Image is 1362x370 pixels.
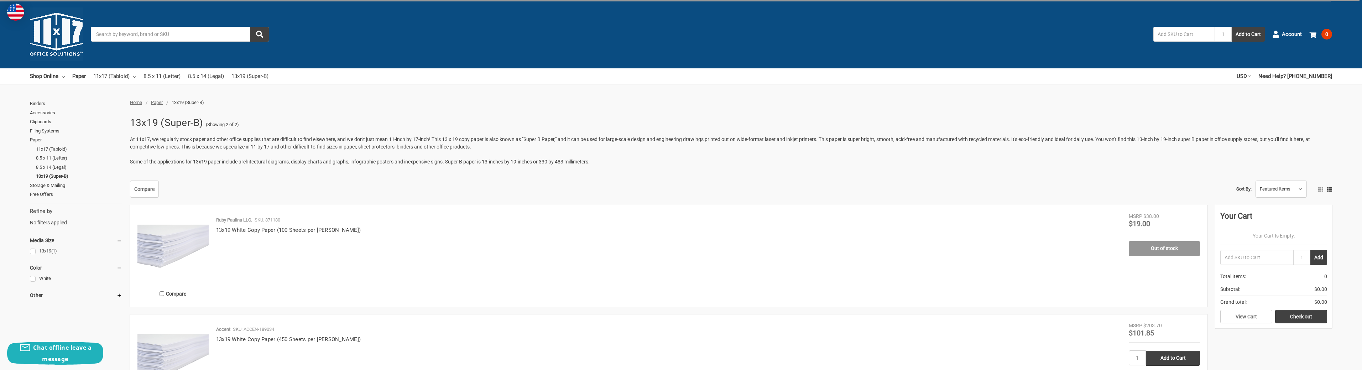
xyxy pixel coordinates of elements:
p: SKU: 871180 [255,217,280,224]
a: USD [1237,68,1251,84]
span: (1) [51,248,57,254]
a: Paper [72,68,86,84]
button: Add [1310,250,1327,265]
span: 13x19 (Super-B) [172,100,204,105]
span: $0.00 [1314,298,1327,306]
a: View Cart [1220,310,1272,323]
div: No filters applied [30,207,122,226]
a: Free Offers [30,190,122,199]
span: At 11x17, we regularly stock paper and other office supplies that are difficult to find elsewhere... [130,136,1310,150]
a: 11x17 (Tabloid) [93,68,136,84]
a: Account [1272,25,1302,43]
img: 11x17.com [30,7,83,61]
h5: Other [30,291,122,299]
p: Accent [216,326,230,333]
input: Add SKU to Cart [1153,27,1215,42]
a: 13x19 (Super-B) [231,68,268,84]
a: 11x17 (Tabloid) [36,145,122,154]
a: Paper [30,135,122,145]
input: Compare [160,291,164,296]
span: $19.00 [1129,219,1150,228]
button: Add to Cart [1232,27,1265,42]
h5: Refine by [30,207,122,215]
input: Search by keyword, brand or SKU [91,27,269,42]
span: Chat offline leave a message [33,344,92,363]
label: Compare [137,288,209,299]
span: 0 [1321,29,1332,40]
a: White [30,274,122,283]
a: Filing Systems [30,126,122,136]
div: Your Cart [1220,210,1327,227]
a: 13x19 [30,246,122,256]
a: Home [130,100,142,105]
img: 13x19 White Copy Paper (100 Sheets per Ream) [137,213,209,284]
a: 0 [1309,25,1332,43]
span: Total Items: [1220,273,1246,280]
h5: Media Size [30,236,122,245]
span: Some of the applications for 13x19 paper include architectural diagrams, display charts and graph... [130,159,590,165]
button: Chat offline leave a message [7,342,103,365]
a: Accessories [30,108,122,118]
span: Subtotal: [1220,286,1240,293]
span: $101.85 [1129,329,1154,337]
span: 0 [1324,273,1327,280]
a: Paper [151,100,163,105]
a: 13x19 (Super-B) [36,172,122,181]
a: Out of stock [1129,241,1200,256]
a: Shop Online [30,68,65,84]
div: MSRP [1129,322,1142,329]
span: $203.70 [1143,323,1162,328]
div: MSRP [1129,213,1142,220]
p: SKU: ACCEN-189034 [233,326,274,333]
span: $38.00 [1143,213,1159,219]
p: Your Cart Is Empty. [1220,232,1327,240]
input: Add SKU to Cart [1220,250,1293,265]
img: duty and tax information for United States [7,4,24,21]
a: Binders [30,99,122,108]
label: Sort By: [1236,184,1252,194]
a: 8.5 x 14 (Legal) [36,163,122,172]
input: Add to Cart [1146,351,1200,366]
p: Ruby Paulina LLC. [216,217,252,224]
a: 8.5 x 11 (Letter) [143,68,181,84]
span: $0.00 [1314,286,1327,293]
span: Account [1282,30,1302,38]
a: Check out [1275,310,1327,323]
span: Grand total: [1220,298,1247,306]
a: 8.5 x 14 (Legal) [188,68,224,84]
a: Compare [130,181,159,198]
a: Clipboards [30,117,122,126]
h1: 13x19 (Super-B) [130,114,203,132]
a: 8.5 x 11 (Letter) [36,153,122,163]
a: 13x19 White Copy Paper (450 Sheets per [PERSON_NAME]) [216,336,361,343]
a: 13x19 White Copy Paper (100 Sheets per [PERSON_NAME]) [216,227,361,233]
h5: Color [30,264,122,272]
span: (Showing 2 of 2) [206,121,239,128]
a: Storage & Mailing [30,181,122,190]
a: Need Help? [PHONE_NUMBER] [1258,68,1332,84]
